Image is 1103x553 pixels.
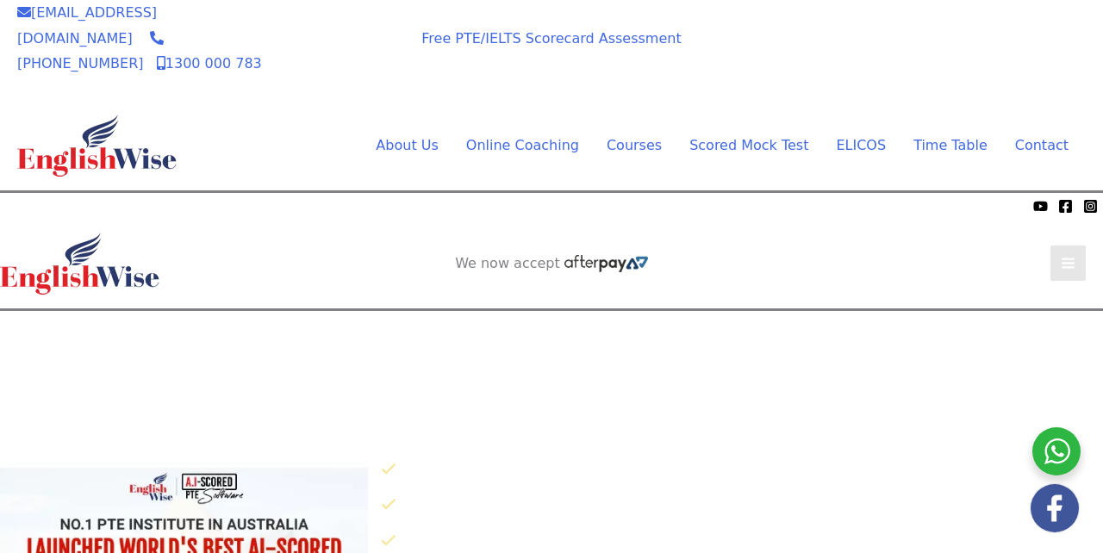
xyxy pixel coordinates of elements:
p: Click below to know why EnglishWise has worlds best AI scored PTE software [368,417,1103,443]
span: Scored Mock Test [689,137,808,153]
nav: Site Navigation: Main Menu [334,133,1069,158]
a: AI SCORED PTE SOFTWARE REGISTER FOR FREE SOFTWARE TRIAL [802,36,1069,71]
a: CoursesMenu Toggle [593,133,676,158]
span: We now accept [9,197,100,214]
img: Afterpay-Logo [104,202,152,211]
span: Courses [607,137,662,153]
aside: Header Widget 2 [446,255,657,273]
a: Online CoachingMenu Toggle [452,133,593,158]
span: Contact [1015,137,1069,153]
img: cropped-ew-logo [17,115,177,177]
a: YouTube [1033,199,1048,214]
a: 1300 000 783 [157,55,262,71]
li: 30X AI Scored Full Length Mock Tests [381,456,1103,484]
a: Instagram [1083,199,1098,214]
img: Afterpay-Logo [564,255,648,272]
span: About Us [376,137,438,153]
a: Time TableMenu Toggle [900,133,1001,158]
span: Time Table [913,137,988,153]
span: ELICOS [836,137,886,153]
span: We now accept [455,255,560,272]
a: Scored Mock TestMenu Toggle [676,133,822,158]
span: We now accept [305,25,378,59]
aside: Header Widget 1 [401,311,702,367]
a: About UsMenu Toggle [362,133,452,158]
span: Online Coaching [466,137,579,153]
li: 250 Speaking Practice Questions [381,491,1103,519]
a: AI SCORED PTE SOFTWARE REGISTER FOR FREE SOFTWARE TRIAL [419,325,685,359]
a: Facebook [1058,199,1073,214]
a: ELICOS [822,133,900,158]
a: [EMAIL_ADDRESS][DOMAIN_NAME] [17,4,157,47]
a: Contact [1001,133,1069,158]
a: Free PTE/IELTS Scorecard Assessment [421,30,681,47]
img: Afterpay-Logo [318,63,365,72]
img: white-facebook.png [1031,484,1079,532]
aside: Header Widget 1 [784,22,1086,78]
